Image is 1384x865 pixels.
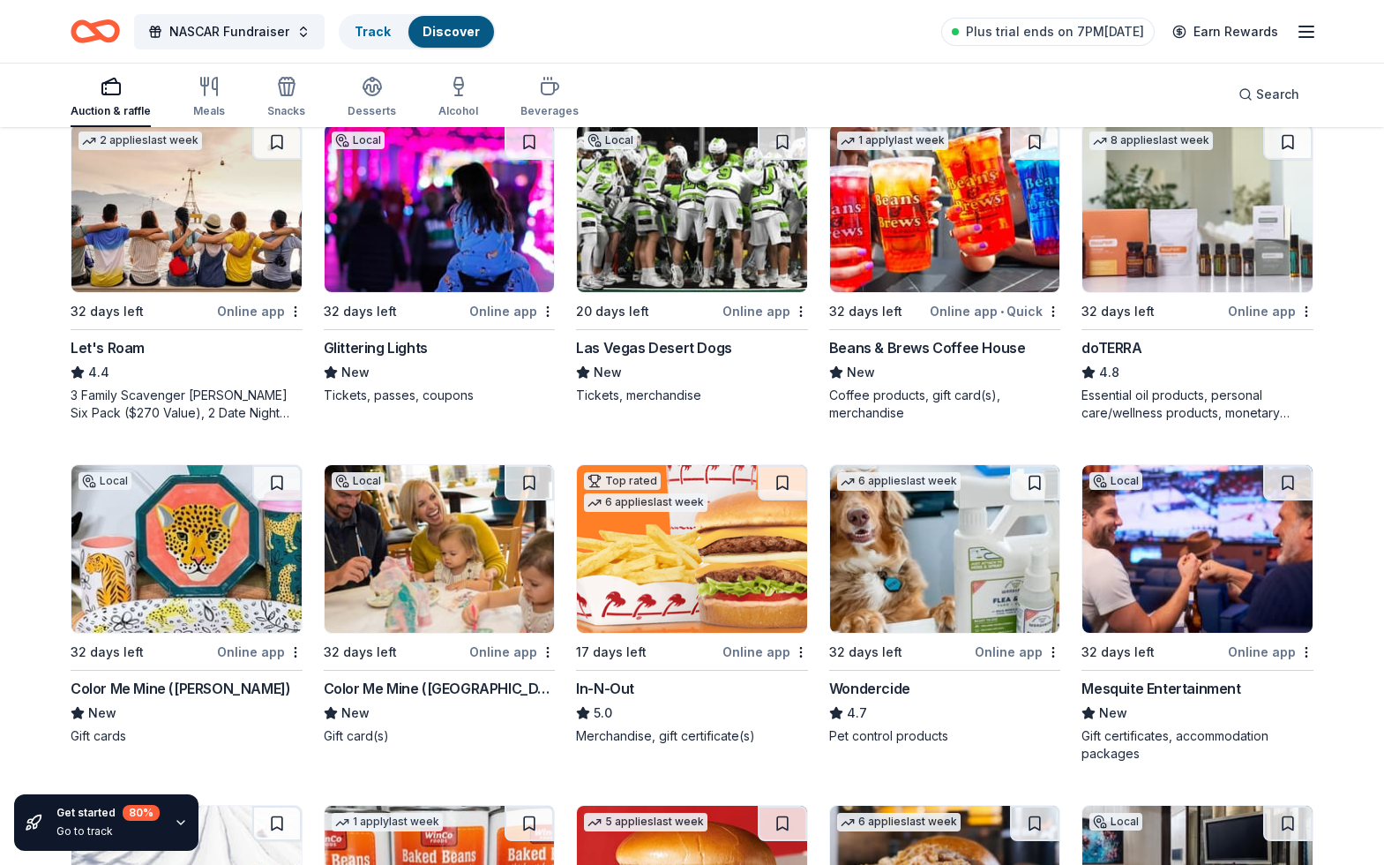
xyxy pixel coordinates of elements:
div: Online app [722,641,808,663]
a: Track [355,24,391,39]
div: Wondercide [829,678,910,699]
div: Online app [1228,300,1313,322]
span: New [88,703,116,724]
button: Desserts [348,69,396,127]
a: Discover [423,24,480,39]
div: 32 days left [829,301,902,322]
button: Beverages [520,69,579,127]
div: Merchandise, gift certificate(s) [576,727,808,745]
span: NASCAR Fundraiser [169,21,289,42]
div: 6 applies last week [584,493,707,512]
div: In-N-Out [576,678,634,699]
img: Image for In-N-Out [577,465,807,633]
div: Tickets, merchandise [576,387,808,404]
div: Top rated [584,472,661,490]
div: Online app [469,641,555,663]
div: Desserts [348,104,396,118]
img: Image for Las Vegas Desert Dogs [577,124,807,292]
div: Local [1089,472,1142,490]
div: Get started [56,805,160,821]
img: Image for Wondercide [830,465,1060,633]
span: 5.0 [594,703,612,724]
div: Local [332,472,385,490]
span: Search [1256,84,1299,105]
div: Local [1089,813,1142,831]
img: Image for Color Me Mine (Las Vegas) [325,465,555,633]
div: 32 days left [1081,642,1155,663]
div: Pet control products [829,727,1061,745]
a: Image for Let's Roam2 applieslast week32 days leftOnline appLet's Roam4.43 Family Scavenger [PERS... [71,124,303,422]
div: 32 days left [324,642,397,663]
div: Local [584,132,637,149]
div: Local [332,132,385,149]
div: Beverages [520,104,579,118]
div: 8 applies last week [1089,132,1213,150]
a: Earn Rewards [1162,16,1289,48]
div: Go to track [56,824,160,839]
img: Image for Let's Roam [71,124,302,292]
a: Image for Color Me Mine (Henderson)Local32 days leftOnline appColor Me Mine ([PERSON_NAME])NewGif... [71,464,303,745]
button: Snacks [267,69,305,127]
div: Snacks [267,104,305,118]
div: Gift certificates, accommodation packages [1081,727,1313,763]
span: 4.7 [847,703,867,724]
div: 32 days left [71,301,144,322]
span: New [341,362,370,383]
div: 80 % [123,805,160,821]
button: NASCAR Fundraiser [134,14,325,49]
div: 32 days left [829,642,902,663]
span: • [1000,305,1004,319]
div: 3 Family Scavenger [PERSON_NAME] Six Pack ($270 Value), 2 Date Night Scavenger [PERSON_NAME] Two ... [71,387,303,422]
div: 20 days left [576,301,649,322]
a: Home [71,11,120,52]
div: Color Me Mine ([PERSON_NAME]) [71,678,290,699]
div: Mesquite Entertainment [1081,678,1240,699]
div: 5 applies last week [584,813,707,831]
div: 1 apply last week [332,813,443,831]
div: Let's Roam [71,337,145,358]
div: 6 applies last week [837,472,961,491]
span: New [341,703,370,724]
button: Alcohol [438,69,478,127]
div: Gift cards [71,727,303,745]
div: 6 applies last week [837,813,961,831]
div: Gift card(s) [324,727,556,745]
span: 4.4 [88,362,109,383]
img: Image for Beans & Brews Coffee House [830,124,1060,292]
a: Image for Las Vegas Desert DogsLocal20 days leftOnline appLas Vegas Desert DogsNewTickets, mercha... [576,124,808,404]
span: 4.8 [1099,362,1119,383]
span: New [594,362,622,383]
div: Local [79,472,131,490]
div: Online app [1228,641,1313,663]
div: Online app [722,300,808,322]
div: Glittering Lights [324,337,428,358]
button: TrackDiscover [339,14,496,49]
button: Meals [193,69,225,127]
img: Image for Mesquite Entertainment [1082,465,1313,633]
div: 32 days left [324,301,397,322]
div: Color Me Mine ([GEOGRAPHIC_DATA]) [324,678,556,699]
img: Image for Color Me Mine (Henderson) [71,465,302,633]
div: Alcohol [438,104,478,118]
a: Image for In-N-OutTop rated6 applieslast week17 days leftOnline appIn-N-Out5.0Merchandise, gift c... [576,464,808,745]
div: Tickets, passes, coupons [324,387,556,404]
div: 1 apply last week [837,132,948,150]
div: Online app [469,300,555,322]
a: Image for Mesquite EntertainmentLocal32 days leftOnline appMesquite EntertainmentNewGift certific... [1081,464,1313,763]
a: Image for Beans & Brews Coffee House1 applylast week32 days leftOnline app•QuickBeans & Brews Cof... [829,124,1061,422]
div: Online app [217,641,303,663]
button: Search [1224,77,1313,112]
span: Plus trial ends on 7PM[DATE] [966,21,1144,42]
a: Image for doTERRA8 applieslast week32 days leftOnline appdoTERRA4.8Essential oil products, person... [1081,124,1313,422]
div: 32 days left [71,642,144,663]
div: Meals [193,104,225,118]
div: Online app Quick [930,300,1060,322]
div: doTERRA [1081,337,1141,358]
a: Image for Glittering LightsLocal32 days leftOnline appGlittering LightsNewTickets, passes, coupons [324,124,556,404]
div: 2 applies last week [79,132,202,150]
a: Plus trial ends on 7PM[DATE] [941,18,1155,46]
div: Essential oil products, personal care/wellness products, monetary donations [1081,387,1313,422]
a: Image for Color Me Mine (Las Vegas)Local32 days leftOnline appColor Me Mine ([GEOGRAPHIC_DATA])Ne... [324,464,556,745]
button: Auction & raffle [71,69,151,127]
div: Online app [217,300,303,322]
